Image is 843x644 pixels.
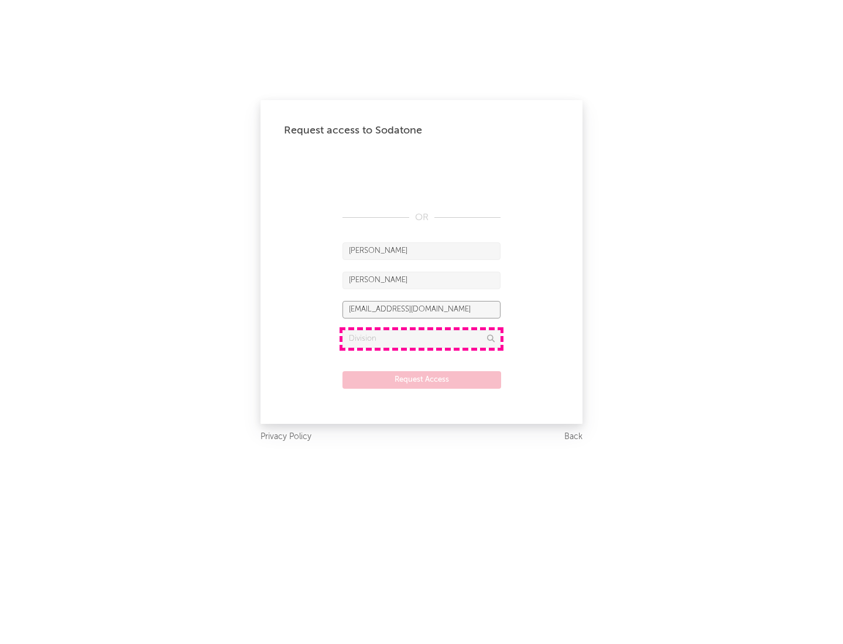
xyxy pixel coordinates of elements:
[564,430,582,444] a: Back
[284,124,559,138] div: Request access to Sodatone
[342,211,501,225] div: OR
[261,430,311,444] a: Privacy Policy
[342,330,501,348] input: Division
[342,272,501,289] input: Last Name
[342,301,501,318] input: Email
[342,242,501,260] input: First Name
[342,371,501,389] button: Request Access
